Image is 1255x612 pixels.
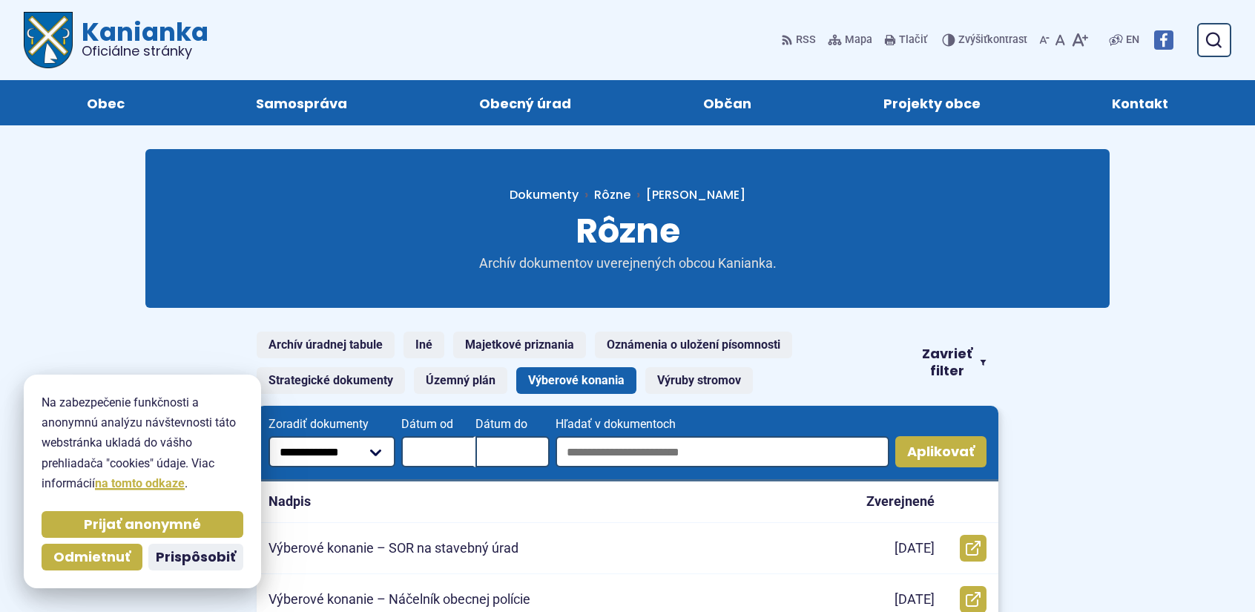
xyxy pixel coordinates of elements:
[475,436,550,467] input: Dátum do
[1123,31,1142,49] a: EN
[895,436,986,467] button: Aplikovať
[24,12,73,68] img: Prejsť na domovskú stránku
[257,332,395,358] a: Archív úradnej tabule
[1036,24,1053,56] button: Zmenšiť veľkosť písma
[73,19,208,58] span: Kanianka
[516,367,636,394] a: Výberové konania
[866,493,935,510] p: Zverejnené
[403,332,444,358] a: Iné
[825,24,875,56] a: Mapa
[401,418,475,431] span: Dátum od
[269,436,395,467] select: Zoradiť dokumenty
[95,476,185,490] a: na tomto odkaze
[1154,30,1173,50] img: Prejsť na Facebook stránku
[449,255,806,272] p: Archív dokumentov uverejnených obcou Kanianka.
[1068,24,1091,56] button: Zväčšiť veľkosť písma
[1061,80,1219,125] a: Kontakt
[269,493,311,510] p: Nadpis
[510,186,579,203] span: Dokumenty
[82,45,208,58] span: Oficiálne stránky
[883,80,981,125] span: Projekty obce
[1126,31,1139,49] span: EN
[832,80,1032,125] a: Projekty obce
[401,436,475,467] input: Dátum od
[556,436,889,467] input: Hľadať v dokumentoch
[652,80,803,125] a: Občan
[475,418,550,431] span: Dátum do
[909,346,998,379] button: Zavrieť filter
[781,24,819,56] a: RSS
[257,367,405,394] a: Strategické dokumenty
[646,186,745,203] span: [PERSON_NAME]
[895,540,935,557] p: [DATE]
[645,367,753,394] a: Výruby stromov
[958,33,987,46] span: Zvýšiť
[556,418,889,431] span: Hľadať v dokumentoch
[899,34,927,47] span: Tlačiť
[453,332,586,358] a: Majetkové priznania
[24,12,208,68] a: Logo Kanianka, prejsť na domovskú stránku.
[479,80,571,125] span: Obecný úrad
[895,591,935,608] p: [DATE]
[796,31,816,49] span: RSS
[428,80,622,125] a: Obecný úrad
[53,549,131,566] span: Odmietnuť
[703,80,751,125] span: Občan
[921,346,974,379] span: Zavrieť filter
[595,332,792,358] a: Oznámenia o uložení písomnosti
[42,511,243,538] button: Prijať anonymné
[510,186,594,203] a: Dokumenty
[576,207,680,254] span: Rôzne
[594,186,630,203] a: Rôzne
[845,31,872,49] span: Mapa
[942,24,1030,56] button: Zvýšiťkontrast
[1053,24,1068,56] button: Nastaviť pôvodnú veľkosť písma
[42,392,243,493] p: Na zabezpečenie funkčnosti a anonymnú analýzu návštevnosti táto webstránka ukladá do vášho prehli...
[269,591,530,608] p: Výberové konanie – Náčelník obecnej polície
[269,418,395,431] span: Zoradiť dokumenty
[87,80,125,125] span: Obec
[269,540,518,557] p: Výberové konanie – SOR na stavebný úrad
[148,544,243,570] button: Prispôsobiť
[205,80,399,125] a: Samospráva
[36,80,176,125] a: Obec
[156,549,236,566] span: Prispôsobiť
[42,544,142,570] button: Odmietnuť
[414,367,507,394] a: Územný plán
[958,34,1027,47] span: kontrast
[881,24,930,56] button: Tlačiť
[630,186,745,203] a: [PERSON_NAME]
[256,80,347,125] span: Samospráva
[1112,80,1168,125] span: Kontakt
[84,516,201,533] span: Prijať anonymné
